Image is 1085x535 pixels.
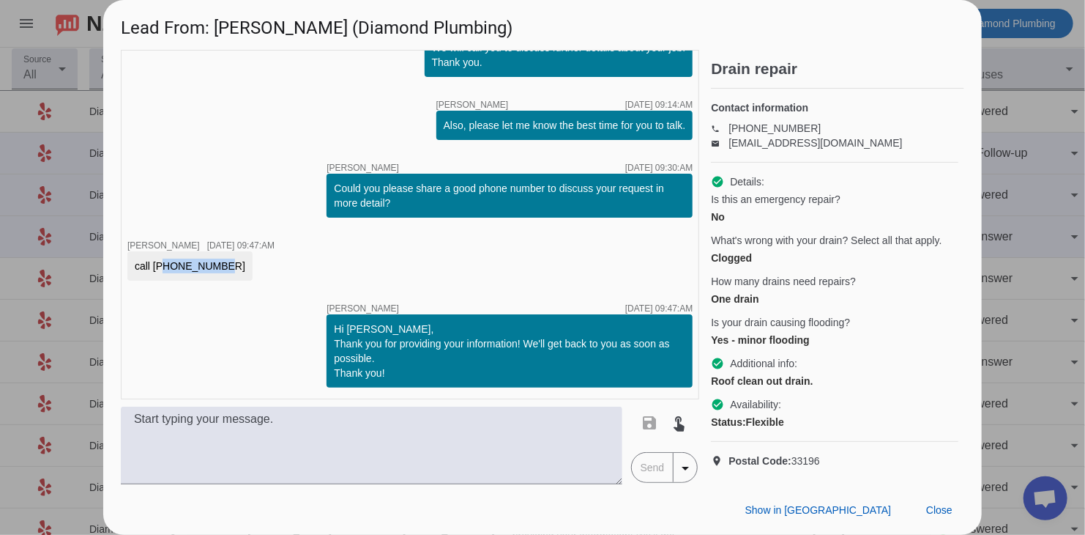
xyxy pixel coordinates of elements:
span: Is your drain causing flooding? [711,315,850,330]
span: Additional info: [730,356,797,371]
mat-icon: check_circle [711,175,724,188]
mat-icon: check_circle [711,398,724,411]
strong: Status: [711,416,745,428]
h2: Drain repair [711,62,964,76]
strong: Postal Code: [728,455,791,467]
div: Also, please let me know the best time for you to talk.​ [444,118,686,133]
div: call [PHONE_NUMBER] [135,259,245,273]
mat-icon: email [711,139,728,147]
span: [PERSON_NAME] [327,163,399,172]
mat-icon: touch_app [671,414,688,432]
mat-icon: phone [711,125,728,132]
a: [EMAIL_ADDRESS][DOMAIN_NAME] [728,137,902,149]
button: Close [914,497,964,523]
mat-icon: check_circle [711,357,724,370]
div: Yes - minor flooding [711,333,958,347]
button: Show in [GEOGRAPHIC_DATA] [734,497,903,523]
span: [PERSON_NAME] [327,304,399,313]
span: Close [926,504,952,516]
div: One drain [711,292,958,306]
span: Details: [730,174,764,189]
span: Show in [GEOGRAPHIC_DATA] [745,504,891,516]
div: Hi [PERSON_NAME], Thank you for providing your information! We'll get back to you as soon as poss... [334,322,685,380]
span: [PERSON_NAME] [436,100,509,109]
mat-icon: arrow_drop_down [676,460,694,477]
div: Could you please share a good phone number to discuss your request in more detail?​ [334,181,685,210]
div: Clogged [711,251,958,265]
mat-icon: location_on [711,455,728,467]
div: [DATE] 09:14:AM [625,100,693,109]
div: No [711,210,958,224]
div: Roof clean out drain. [711,374,958,388]
span: What's wrong with your drain? Select all that apply. [711,233,942,248]
div: [DATE] 09:30:AM [625,163,693,172]
div: [DATE] 09:47:AM [625,304,693,313]
span: How many drains need repairs? [711,274,856,289]
div: Flexible [711,415,958,429]
span: 33196 [728,454,820,468]
span: Is this an emergency repair? [711,192,840,207]
a: [PHONE_NUMBER] [728,122,821,134]
span: [PERSON_NAME] [127,240,200,251]
span: Availability: [730,397,781,412]
h4: Contact information [711,100,958,115]
div: [DATE] 09:47:AM [207,241,275,250]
